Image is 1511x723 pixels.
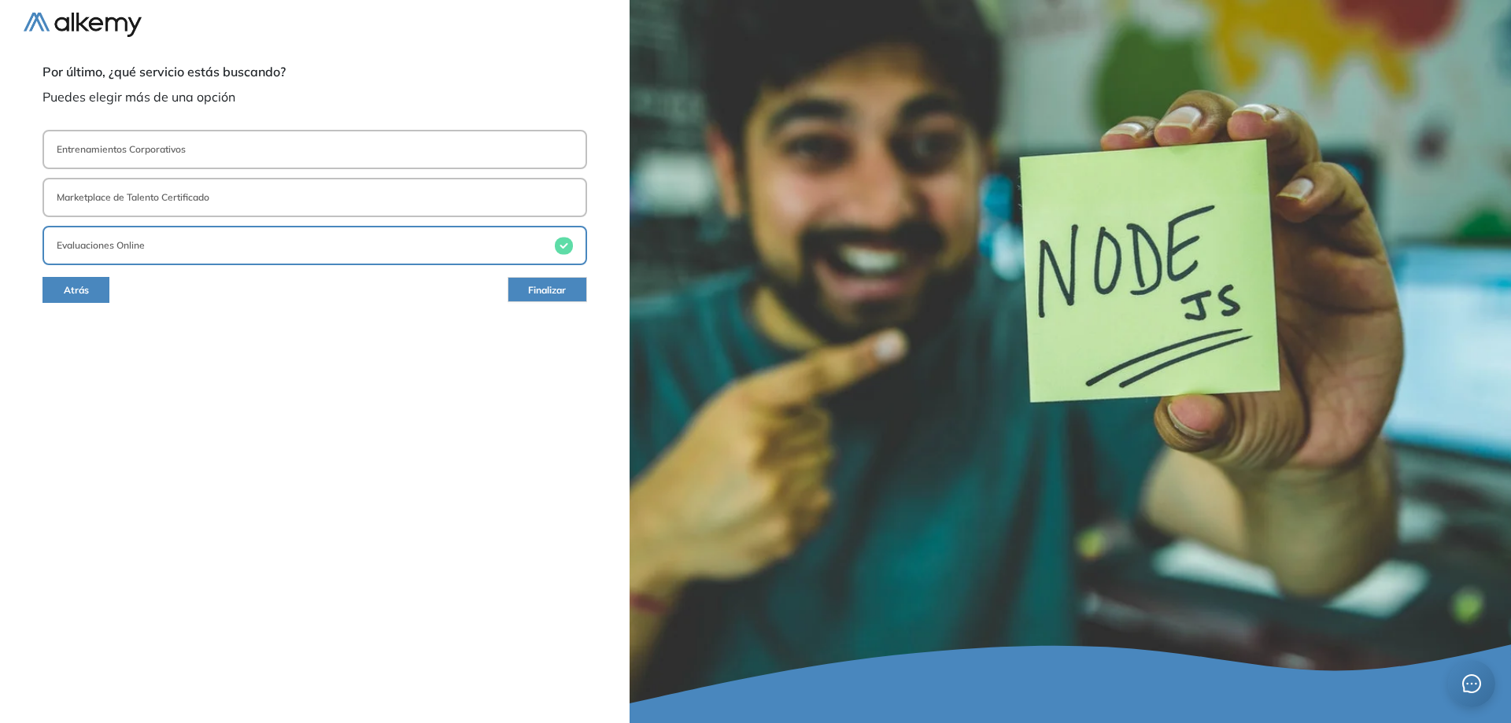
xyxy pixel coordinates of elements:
[528,283,566,298] span: Finalizar
[42,277,109,303] button: Atrás
[1462,674,1482,694] span: message
[42,130,587,169] button: Entrenamientos Corporativos
[57,238,145,253] p: Evaluaciones Online
[57,190,209,205] p: Marketplace de Talento Certificado
[42,62,587,81] span: Por último, ¿qué servicio estás buscando?
[42,87,587,106] span: Puedes elegir más de una opción
[508,277,587,302] button: Finalizar
[57,142,186,157] p: Entrenamientos Corporativos
[42,226,587,265] button: Evaluaciones Online
[42,178,587,217] button: Marketplace de Talento Certificado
